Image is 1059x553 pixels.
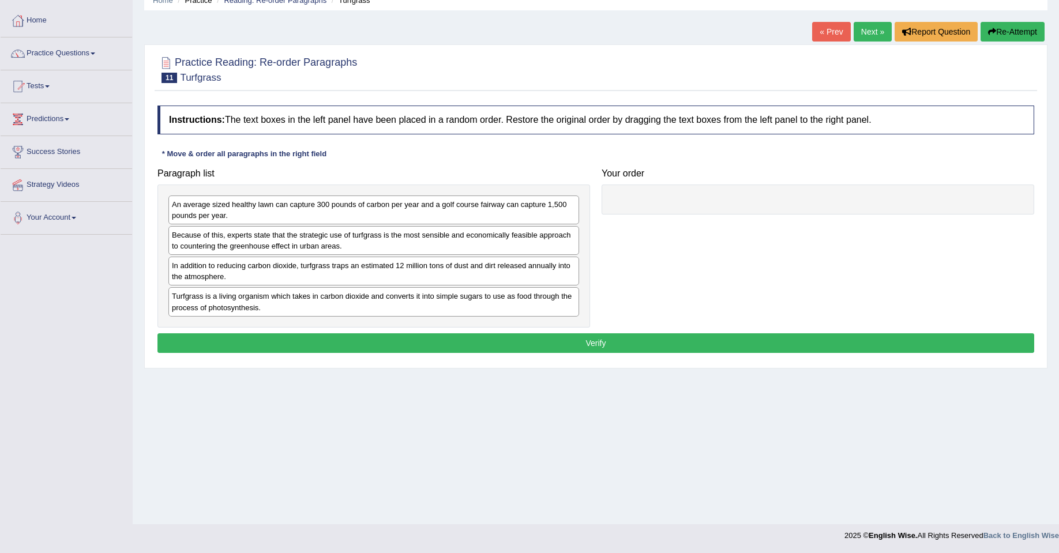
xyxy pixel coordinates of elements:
[1,202,132,231] a: Your Account
[168,287,579,316] div: Turfgrass is a living organism which takes in carbon dioxide and converts it into simple sugars t...
[1,70,132,99] a: Tests
[168,226,579,255] div: Because of this, experts state that the strategic use of turfgrass is the most sensible and econo...
[157,168,590,179] h4: Paragraph list
[157,333,1034,353] button: Verify
[981,22,1045,42] button: Re-Attempt
[602,168,1034,179] h4: Your order
[157,54,357,83] h2: Practice Reading: Re-order Paragraphs
[854,22,892,42] a: Next »
[1,169,132,198] a: Strategy Videos
[168,195,579,224] div: An average sized healthy lawn can capture 300 pounds of carbon per year and a golf course fairway...
[169,115,225,125] b: Instructions:
[983,531,1059,540] a: Back to English Wise
[1,136,132,165] a: Success Stories
[812,22,850,42] a: « Prev
[1,103,132,132] a: Predictions
[168,257,579,285] div: In addition to reducing carbon dioxide, turfgrass traps an estimated 12 million tons of dust and ...
[1,5,132,33] a: Home
[157,149,331,160] div: * Move & order all paragraphs in the right field
[157,106,1034,134] h4: The text boxes in the left panel have been placed in a random order. Restore the original order b...
[1,37,132,66] a: Practice Questions
[844,524,1059,541] div: 2025 © All Rights Reserved
[162,73,177,83] span: 11
[869,531,917,540] strong: English Wise.
[895,22,978,42] button: Report Question
[180,72,221,83] small: Turfgrass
